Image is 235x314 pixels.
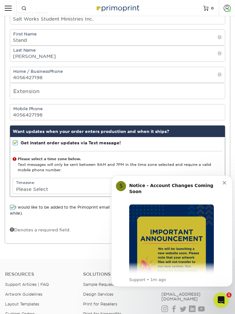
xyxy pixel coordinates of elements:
h4: Resources [5,272,74,277]
a: Design Services [83,292,113,297]
a: Print for Resellers [83,302,117,306]
iframe: Intercom notifications message [109,170,235,291]
a: [EMAIL_ADDRESS][DOMAIN_NAME] [161,292,201,301]
div: Want updates when your order enters production and when it ships? [10,126,225,137]
strong: Get instant order updates via Text message! [21,140,121,145]
a: Sample Request [83,282,114,287]
a: Support Articles | FAQ [5,282,49,287]
strong: Please select a time zone below. [18,157,81,161]
div: Text messages will only be sent between 9AM and 7PM in the time zone selected and require a valid... [13,156,222,173]
a: Layout Templates [5,302,39,306]
a: Artwork Guidelines [5,292,42,297]
h4: Solutions [83,272,152,277]
label: I would like to be added to the Primoprint email list (we won't spam you, just an email every onc... [10,204,225,216]
span: 1 [226,292,232,298]
div: Denotes a required field. [10,226,71,233]
iframe: Intercom live chat [214,292,229,308]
